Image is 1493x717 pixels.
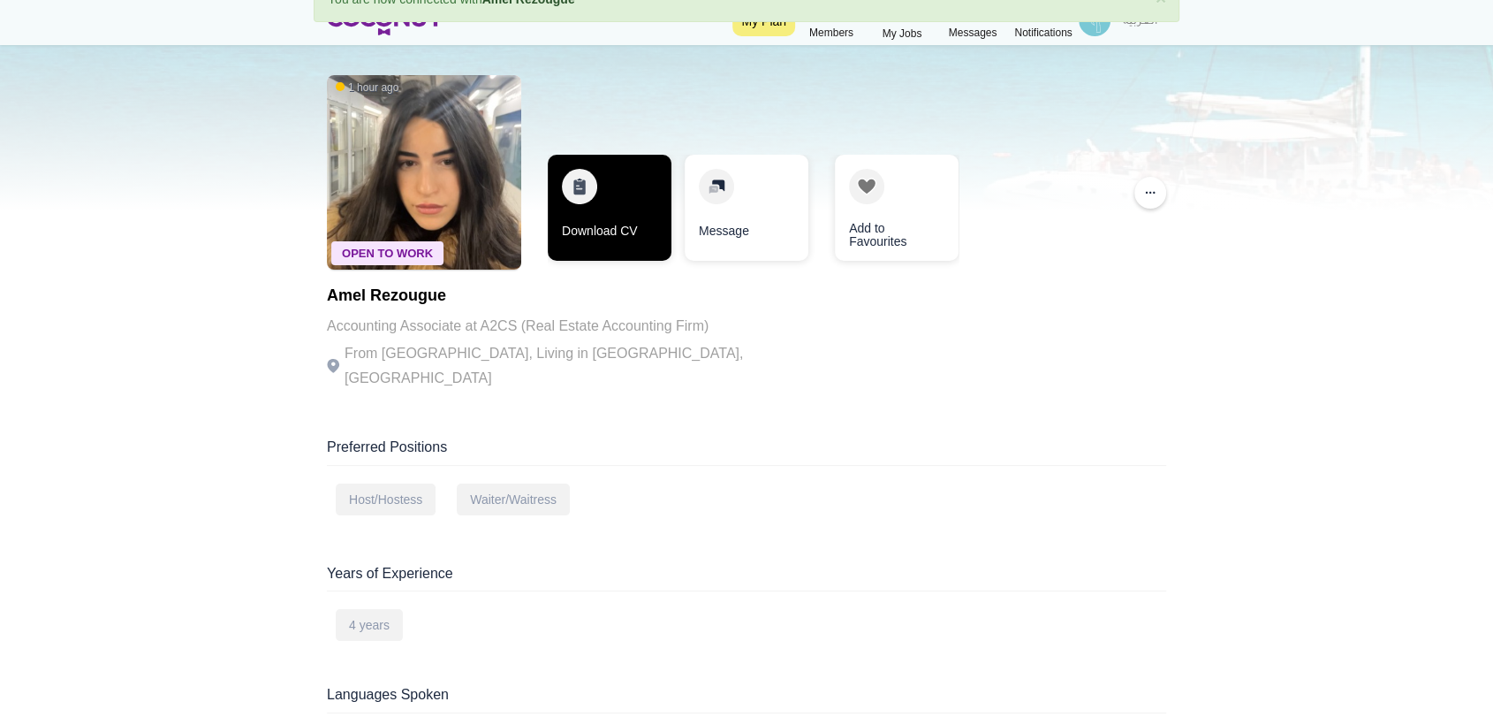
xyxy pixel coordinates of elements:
[548,155,671,261] a: Download CV
[685,155,808,261] a: Message
[457,484,570,515] div: Waiter/Waitress
[685,155,808,270] div: 2 / 3
[327,314,813,339] p: Accounting Associate at A2CS (Real Estate Accounting Firm)
[327,685,1166,713] div: Languages Spoken
[327,341,813,391] p: From [GEOGRAPHIC_DATA], Living in [GEOGRAPHIC_DATA], [GEOGRAPHIC_DATA]
[327,564,1166,592] div: Years of Experience
[336,80,398,95] span: 1 hour ago
[336,484,436,515] div: Host/Hostess
[822,155,945,270] div: 3 / 3
[937,4,1008,42] a: Messages Messages
[867,4,937,42] a: My Jobs My Jobs
[331,241,443,265] span: Open To Work
[949,24,997,42] span: Messages
[327,438,1166,466] div: Preferred Positions
[327,9,443,35] img: Home
[548,155,671,270] div: 1 / 3
[1134,177,1166,209] button: ...
[883,25,922,42] span: My Jobs
[1008,4,1079,42] a: Notifications Notifications 16
[1014,24,1072,42] span: Notifications
[809,24,853,42] span: Members
[796,4,867,42] a: Browse Members Members
[1114,4,1166,40] a: العربية
[835,155,959,261] a: Add to Favourites
[327,287,813,305] h1: Amel Rezougue
[336,609,403,641] div: 4 years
